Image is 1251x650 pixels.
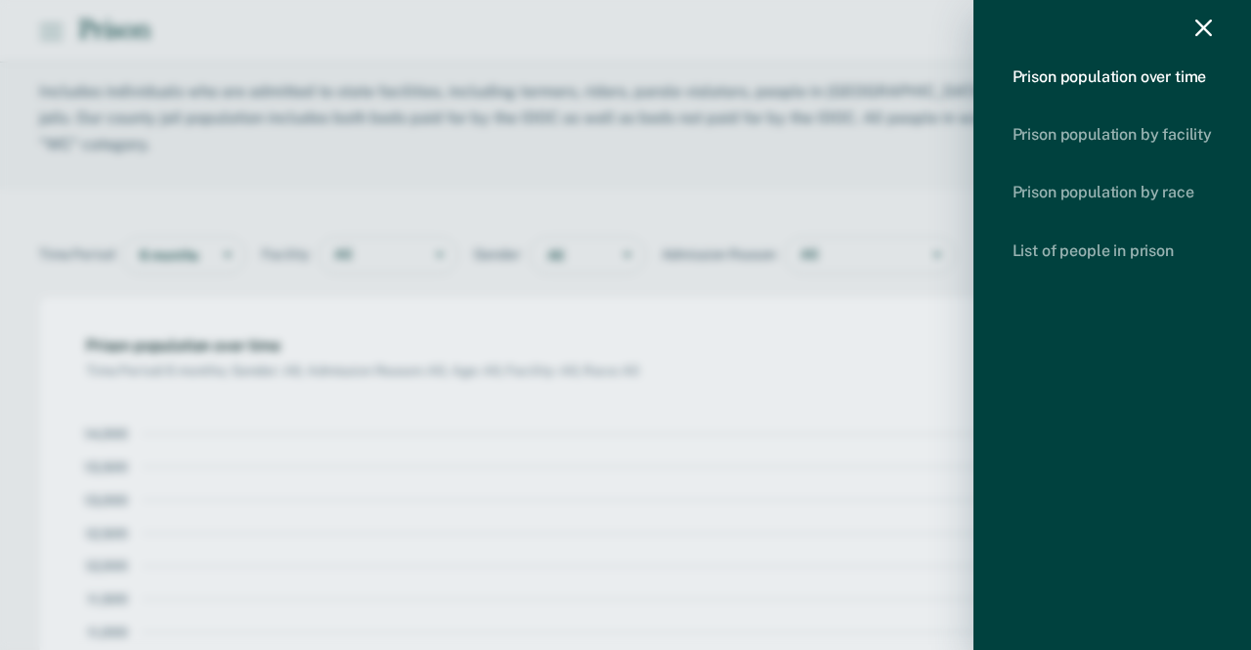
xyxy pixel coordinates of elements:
[1013,125,1212,144] a: Prison population by facility
[1013,67,1207,86] div: Prison population over time
[1013,67,1212,86] a: Prison population over time
[1013,241,1174,260] div: List of people in prison
[1013,241,1212,260] a: List of people in prison
[1013,183,1194,201] div: Prison population by race
[1013,183,1212,201] a: Prison population by race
